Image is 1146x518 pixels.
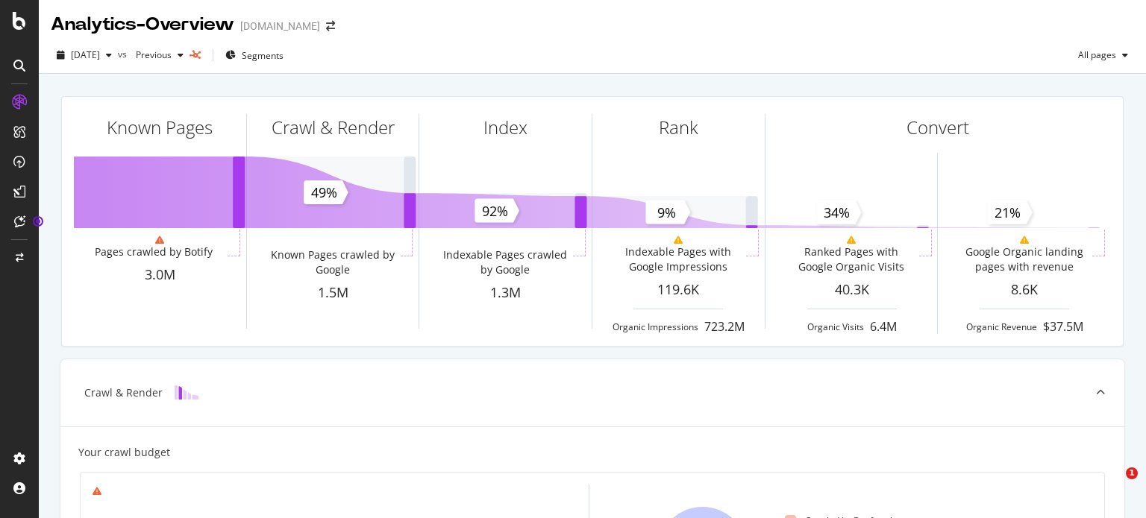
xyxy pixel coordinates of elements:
button: [DATE] [51,43,118,67]
div: Crawl & Render [84,385,163,400]
div: 119.6K [592,280,765,300]
div: Index [483,115,527,140]
iframe: Intercom live chat [1095,467,1131,503]
div: Rank [659,115,698,140]
span: Segments [242,49,284,62]
button: Previous [130,43,190,67]
div: Analytics - Overview [51,12,234,37]
div: arrow-right-arrow-left [326,21,335,31]
span: All pages [1072,48,1116,61]
div: 1.3M [419,283,592,303]
div: Known Pages crawled by Google [268,247,398,277]
div: 1.5M [247,283,419,303]
span: 1 [1126,467,1138,479]
div: 3.0M [74,265,246,285]
span: Previous [130,48,172,61]
span: 2025 Sep. 20th [71,48,100,61]
span: vs [118,48,130,60]
div: Your crawl budget [78,445,170,460]
div: [DOMAIN_NAME] [240,19,320,34]
div: Tooltip anchor [31,215,45,228]
div: 723.2M [704,318,745,335]
img: block-icon [175,385,198,399]
div: Pages crawled by Botify [95,244,213,259]
div: Indexable Pages with Google Impressions [613,244,743,274]
div: Indexable Pages crawled by Google [440,247,570,277]
div: Organic Impressions [613,320,698,333]
div: Crawl & Render [272,115,395,140]
button: Segments [219,43,289,67]
div: Known Pages [107,115,213,140]
button: All pages [1072,43,1134,67]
